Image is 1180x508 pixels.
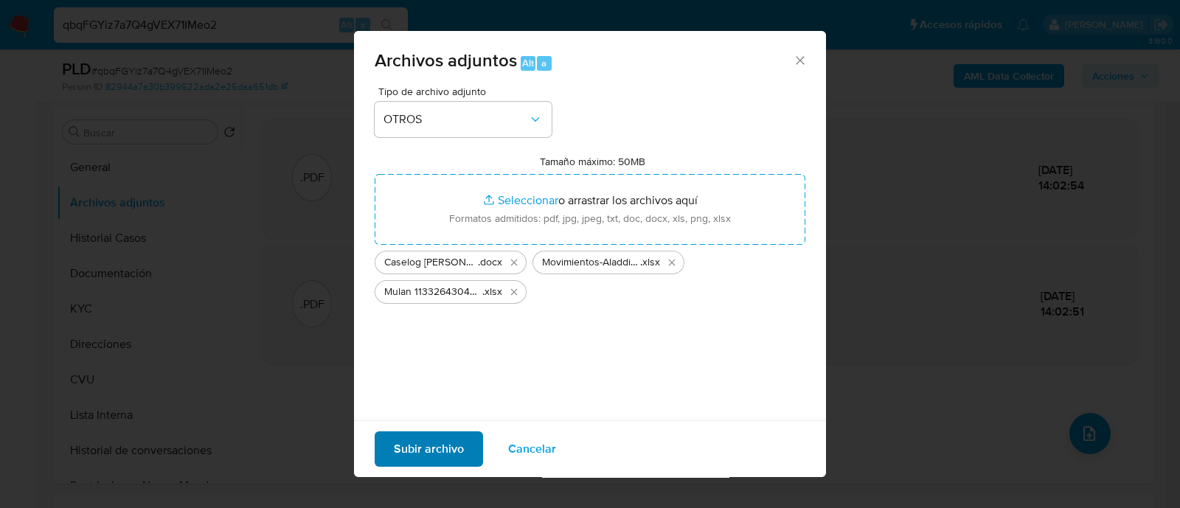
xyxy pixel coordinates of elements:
span: Archivos adjuntos [375,47,517,73]
span: .docx [478,255,502,270]
span: a [541,56,546,70]
button: Cerrar [793,53,806,66]
label: Tamaño máximo: 50MB [540,155,645,168]
span: Mulan 1133264304_2025_08_18_19_13_44 [384,285,482,299]
button: OTROS [375,102,552,137]
span: OTROS [383,112,528,127]
button: Eliminar Caselog Samuel Horacio Platon Kwick.docx [505,254,523,271]
span: Alt [522,56,534,70]
ul: Archivos seleccionados [375,245,805,304]
span: .xlsx [482,285,502,299]
span: .xlsx [640,255,660,270]
span: Caselog [PERSON_NAME] [384,255,478,270]
button: Eliminar Mulan 1133264304_2025_08_18_19_13_44.xlsx [505,283,523,301]
span: Subir archivo [394,433,464,465]
button: Cancelar [489,431,575,467]
span: Tipo de archivo adjunto [378,86,555,97]
span: Movimientos-Aladdin-[PERSON_NAME] [542,255,640,270]
button: Eliminar Movimientos-Aladdin-Samuel Horacio Platon Kwick.xlsx [663,254,681,271]
span: Cancelar [508,433,556,465]
button: Subir archivo [375,431,483,467]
